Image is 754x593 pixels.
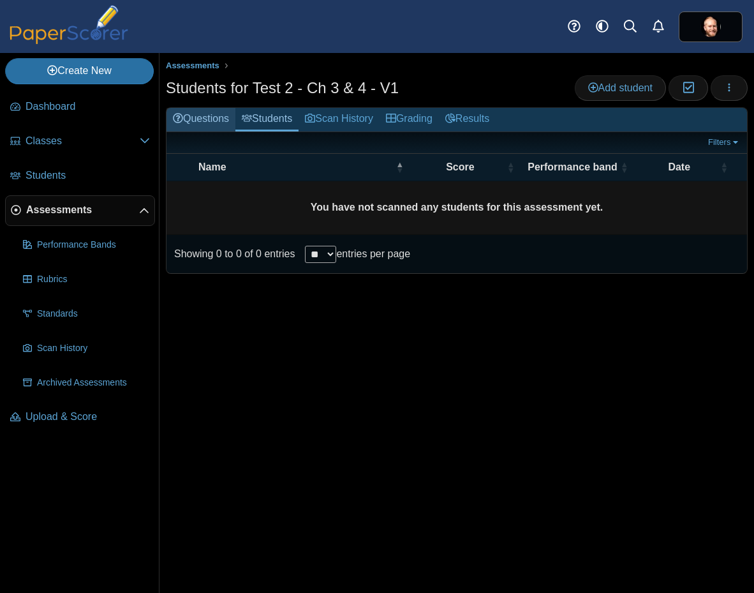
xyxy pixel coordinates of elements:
span: Assessments [166,61,219,70]
a: Students [5,161,155,191]
span: Classes [26,134,140,148]
a: Results [439,108,496,131]
span: Standards [37,308,150,320]
a: Create New [5,58,154,84]
a: Filters [705,136,744,149]
a: Questions [166,108,235,131]
span: Rubrics [37,273,150,286]
a: Dashboard [5,92,155,123]
a: Standards [18,299,155,329]
img: ps.tT8F02tAweZgaXZc [700,17,721,37]
span: Archived Assessments [37,377,150,389]
span: Name : Activate to invert sorting [395,161,403,174]
span: Scan History [37,342,150,355]
a: Scan History [18,333,155,364]
span: Date : Activate to sort [720,161,728,174]
a: Assessments [163,58,223,74]
span: Performance Bands [37,239,150,251]
a: Students [235,108,299,131]
a: Upload & Score [5,402,155,433]
span: Students [26,169,150,183]
a: PaperScorer [5,35,133,46]
a: Add student [575,75,666,101]
a: ps.tT8F02tAweZgaXZc [679,11,743,42]
h1: Students for Test 2 - Ch 3 & 4 - V1 [166,77,399,99]
a: Performance Bands [18,230,155,260]
span: Assessments [26,203,139,217]
label: entries per page [336,248,410,259]
a: Scan History [299,108,380,131]
a: Assessments [5,195,155,226]
img: PaperScorer [5,5,133,44]
span: Name [198,160,393,174]
a: Rubrics [18,264,155,295]
span: Performance band [527,160,617,174]
span: Score : Activate to sort [506,161,514,174]
div: Showing 0 to 0 of 0 entries [166,235,295,273]
a: Archived Assessments [18,368,155,398]
a: Grading [380,108,439,131]
span: Score [416,160,504,174]
span: Performance band : Activate to sort [621,161,628,174]
a: Classes [5,126,155,157]
span: Upload & Score [26,410,150,424]
b: You have not scanned any students for this assessment yet. [311,202,603,213]
a: Alerts [644,13,672,41]
span: Add student [588,82,653,93]
span: Dashboard [26,100,150,114]
span: Date [641,160,718,174]
span: Jefferson Bates [700,17,721,37]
